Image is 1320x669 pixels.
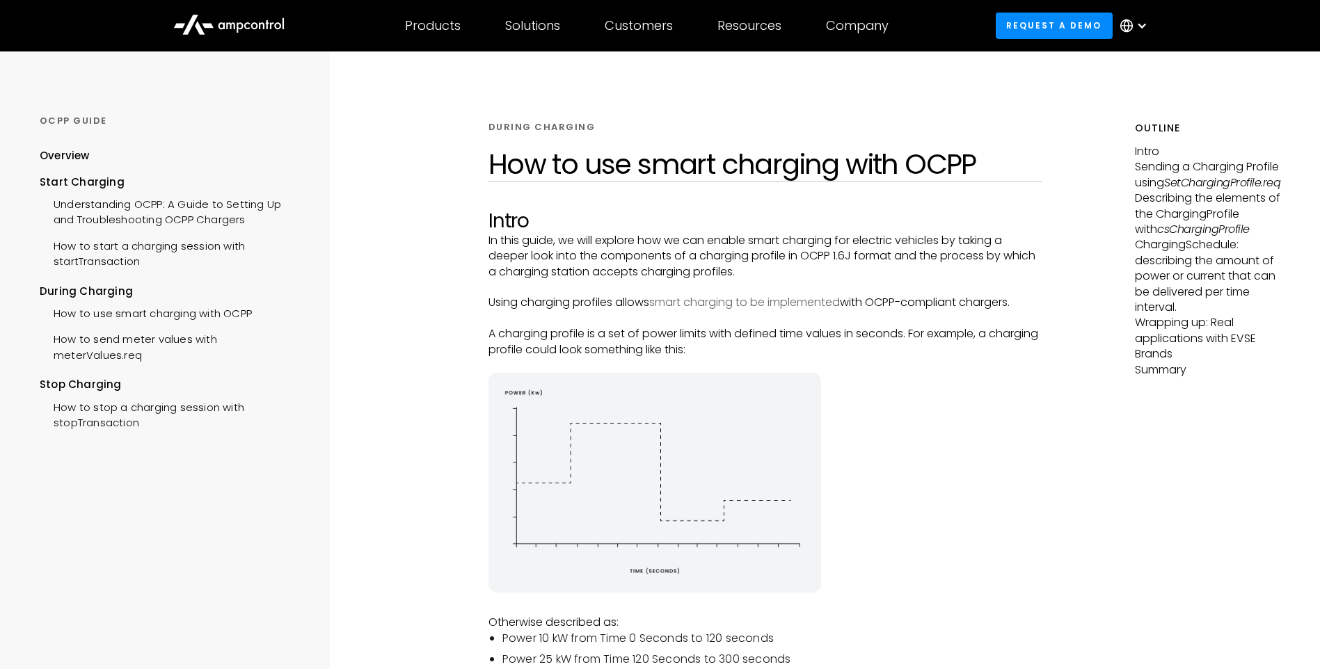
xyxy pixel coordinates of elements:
[488,233,1043,280] p: In this guide, we will explore how we can enable smart charging for electric vehicles by taking a...
[488,326,1043,357] p: A charging profile is a set of power limits with defined time values in seconds. For example, a c...
[40,377,303,392] div: Stop Charging
[40,232,303,273] a: How to start a charging session with startTransaction
[502,631,1043,646] li: Power 10 kW from Time 0 Seconds to 120 seconds
[502,652,1043,667] li: Power 25 kW from Time 120 Seconds to 300 seconds
[826,18,889,33] div: Company
[40,299,252,325] a: How to use smart charging with OCPP
[488,373,821,592] img: energy diagram
[1135,191,1280,237] p: Describing the elements of the ChargingProfile with
[505,18,560,33] div: Solutions
[488,615,1043,630] p: Otherwise described as:
[40,115,303,127] div: OCPP GUIDE
[605,18,673,33] div: Customers
[649,294,840,310] a: smart charging to be implemented
[717,18,781,33] div: Resources
[1135,121,1280,136] h5: Outline
[488,599,1043,615] p: ‍
[40,284,303,299] div: During Charging
[40,175,303,190] div: Start Charging
[1157,221,1250,237] em: csChargingProfile
[488,357,1043,373] p: ‍
[1164,175,1280,191] em: SetChargingProfile.req
[488,121,596,134] div: DURING CHARGING
[996,13,1113,38] a: Request a demo
[40,148,90,163] div: Overview
[488,311,1043,326] p: ‍
[488,209,1043,233] h2: Intro
[1135,159,1280,191] p: Sending a Charging Profile using
[1135,237,1280,315] p: ChargingSchedule: describing the amount of power or current that can be delivered per time interval.
[488,280,1043,295] p: ‍
[1135,315,1280,362] p: Wrapping up: Real applications with EVSE Brands
[1135,144,1280,159] p: Intro
[1135,362,1280,378] p: Summary
[40,325,303,366] a: How to send meter values with meterValues.req
[40,148,90,174] a: Overview
[405,18,461,33] div: Products
[40,190,303,232] a: Understanding OCPP: A Guide to Setting Up and Troubleshooting OCPP Chargers
[488,295,1043,310] p: Using charging profiles allows with OCPP-compliant chargers.
[40,393,303,435] a: How to stop a charging session with stopTransaction
[488,147,1043,181] h1: How to use smart charging with OCPP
